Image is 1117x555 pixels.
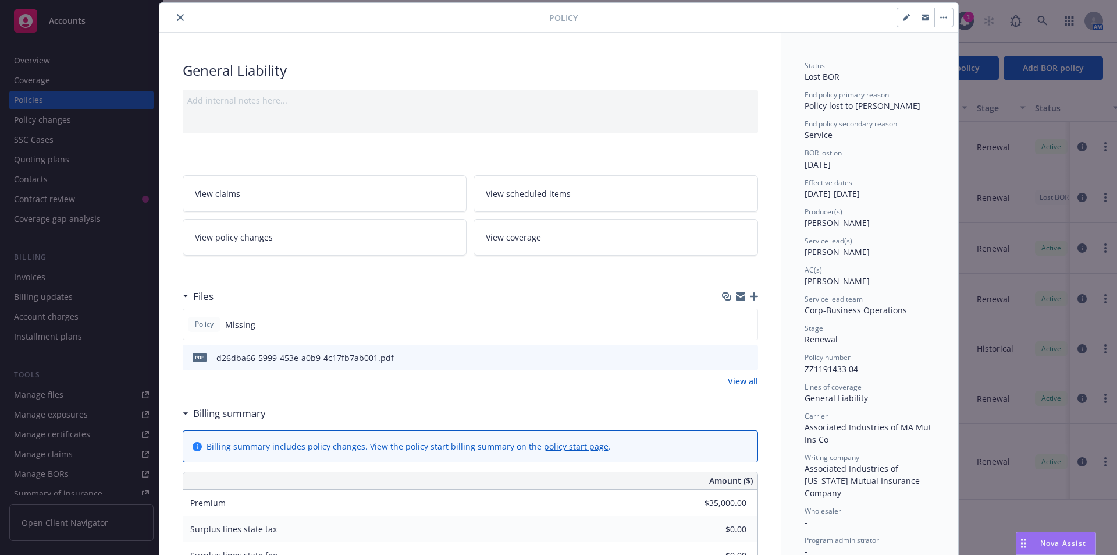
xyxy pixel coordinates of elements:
span: ZZ1191433 04 [805,363,858,374]
span: Lost BOR [805,71,839,82]
span: Associated Industries of MA Mut Ins Co [805,422,934,445]
span: Stage [805,323,823,333]
span: View coverage [486,231,541,243]
button: download file [724,352,734,364]
span: Lines of coverage [805,382,862,392]
a: View scheduled items [474,175,758,212]
input: 0.00 [678,494,753,512]
span: Effective dates [805,178,852,188]
div: d26dba66-5999-453e-a0b9-4c17fb7ab001.pdf [216,352,394,364]
div: Drag to move [1016,532,1031,554]
span: Surplus lines state tax [190,524,277,535]
span: Policy [549,12,578,24]
a: View coverage [474,219,758,256]
span: Policy lost to [PERSON_NAME] [805,100,920,111]
span: View policy changes [195,231,273,243]
span: Service lead team [805,294,863,304]
a: View all [728,375,758,387]
span: pdf [193,353,207,362]
span: Associated Industries of [US_STATE] Mutual Insurance Company [805,463,922,499]
div: General Liability [183,61,758,80]
h3: Files [193,289,214,304]
span: General Liability [805,393,868,404]
span: [PERSON_NAME] [805,275,870,287]
span: Service lead(s) [805,236,852,246]
span: Program administrator [805,535,879,545]
span: View claims [195,188,240,200]
div: Billing summary includes policy changes. View the policy start billing summary on the . [207,440,611,453]
div: [DATE] - [DATE] [805,178,935,200]
div: Files [183,289,214,304]
span: AC(s) [805,265,822,275]
span: [DATE] [805,159,831,170]
span: Carrier [805,411,828,421]
span: End policy primary reason [805,90,889,100]
div: Billing summary [183,406,266,421]
span: Corp-Business Operations [805,305,907,316]
span: [PERSON_NAME] [805,246,870,257]
span: End policy secondary reason [805,119,897,129]
span: [PERSON_NAME] [805,217,870,228]
span: Status [805,61,825,70]
span: View scheduled items [486,188,571,200]
a: policy start page [544,441,609,452]
span: Policy [193,319,216,330]
button: close [173,10,187,24]
div: Add internal notes here... [187,94,753,107]
a: View claims [183,175,467,212]
span: - [805,517,807,528]
button: preview file [743,352,753,364]
a: View policy changes [183,219,467,256]
span: Service [805,129,833,140]
span: Renewal [805,334,838,345]
h3: Billing summary [193,406,266,421]
span: Nova Assist [1040,538,1086,548]
span: BOR lost on [805,148,842,158]
span: Policy number [805,352,851,362]
span: Amount ($) [709,475,753,487]
span: Wholesaler [805,506,841,516]
button: Nova Assist [1016,532,1096,555]
span: Premium [190,497,226,508]
span: Producer(s) [805,207,842,217]
span: Writing company [805,453,859,462]
input: 0.00 [678,521,753,538]
span: Missing [225,319,255,331]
